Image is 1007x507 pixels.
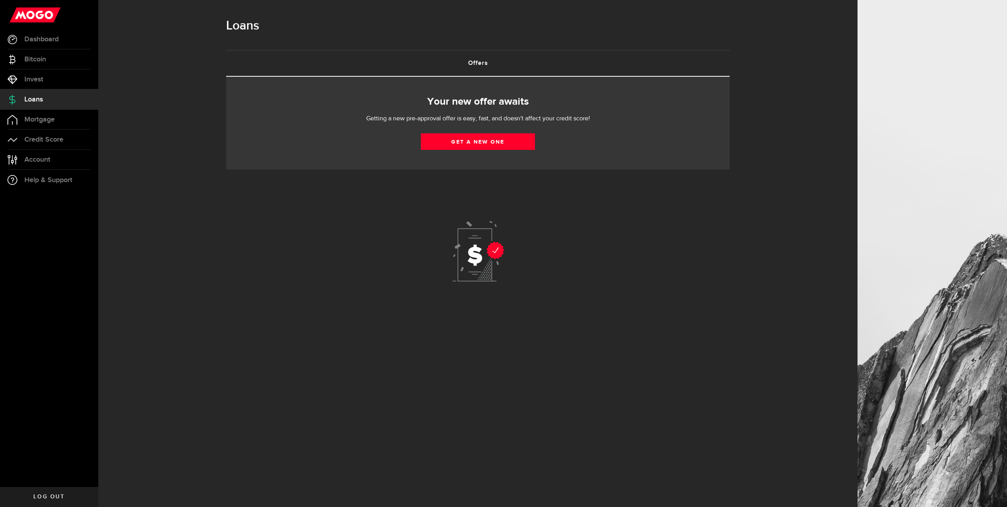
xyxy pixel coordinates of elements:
[24,177,72,184] span: Help & Support
[24,156,50,163] span: Account
[33,494,65,500] span: Log out
[421,133,535,150] a: Get a new one
[24,96,43,103] span: Loans
[24,56,46,63] span: Bitcoin
[238,94,718,110] h2: Your new offer awaits
[974,474,1007,507] iframe: LiveChat chat widget
[24,116,55,123] span: Mortgage
[24,136,63,143] span: Credit Score
[24,36,59,43] span: Dashboard
[226,51,730,76] a: Offers
[342,114,614,124] p: Getting a new pre-approval offer is easy, fast, and doesn't affect your credit score!
[226,50,730,77] ul: Tabs Navigation
[226,16,730,36] h1: Loans
[24,76,43,83] span: Invest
